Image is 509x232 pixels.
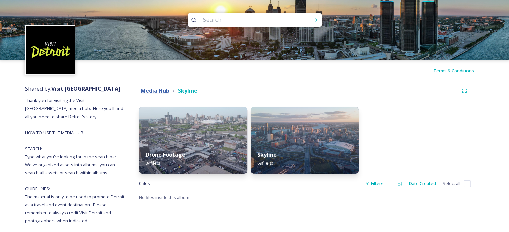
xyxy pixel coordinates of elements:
strong: Visit [GEOGRAPHIC_DATA] [51,85,120,92]
img: def2a28a-58a3-4210-861b-a08cb274e15c.jpg [139,107,247,174]
strong: Media Hub [141,87,169,94]
strong: Skyline [257,151,277,158]
img: 96fa55b3-48d1-4893-9052-c385f6f69521.jpg [251,107,359,174]
span: Terms & Conditions [433,68,474,74]
strong: Skyline [178,87,197,94]
span: 34 file(s) [146,160,161,166]
input: Search [200,13,291,27]
span: 0 file s [139,180,150,187]
span: No files inside this album [139,194,189,200]
strong: Drone Footage [146,151,185,158]
span: Shared by: [25,85,120,92]
a: Terms & Conditions [433,67,484,75]
img: VISIT%20DETROIT%20LOGO%20-%20BLACK%20BACKGROUND.png [26,26,75,74]
span: Select all [443,180,460,187]
span: 69 file(s) [257,160,273,166]
div: Filters [362,177,387,190]
div: Date Created [406,177,439,190]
